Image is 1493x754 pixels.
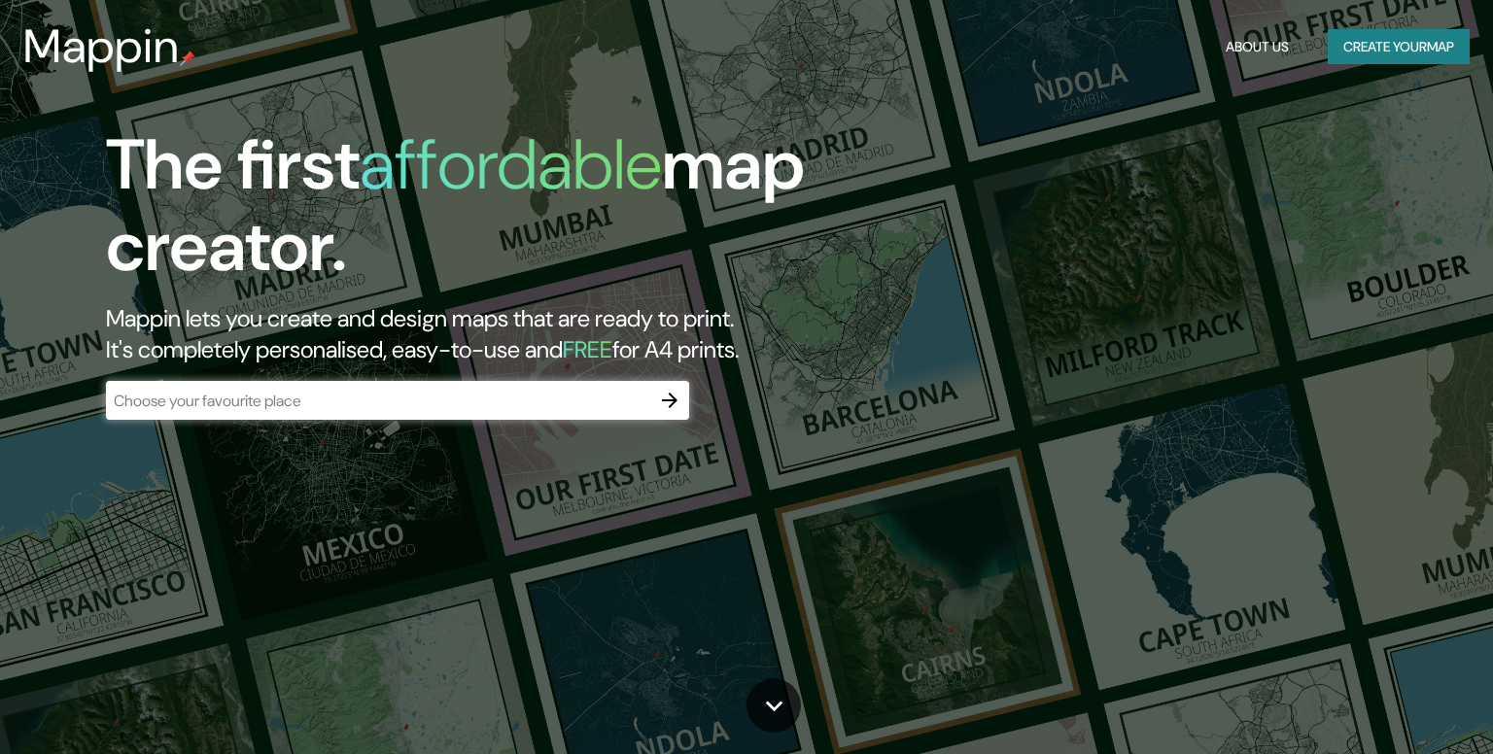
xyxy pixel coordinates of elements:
[106,124,852,303] h1: The first map creator.
[360,120,662,210] h1: affordable
[1218,29,1297,65] button: About Us
[106,390,650,412] input: Choose your favourite place
[23,19,180,74] h3: Mappin
[563,334,612,364] h5: FREE
[180,51,195,66] img: mappin-pin
[106,303,852,365] h2: Mappin lets you create and design maps that are ready to print. It's completely personalised, eas...
[1328,29,1470,65] button: Create yourmap
[1320,678,1472,733] iframe: Help widget launcher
